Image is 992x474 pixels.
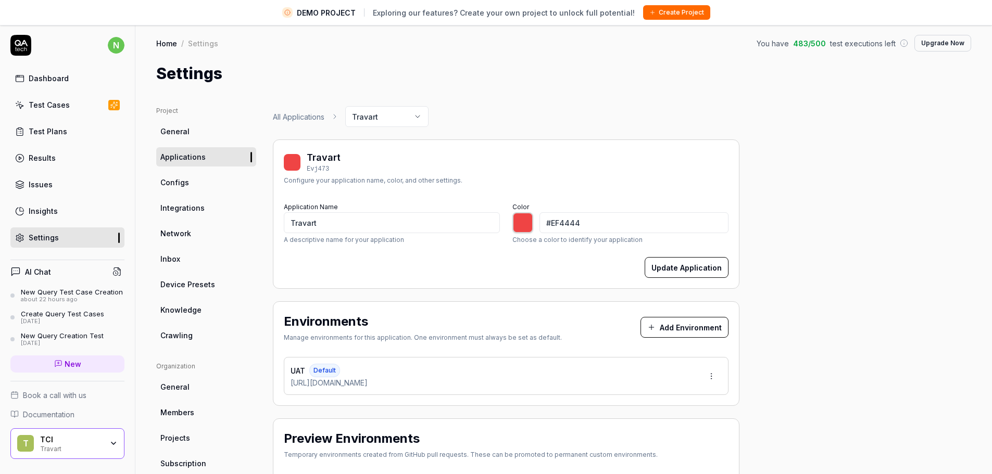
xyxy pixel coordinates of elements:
div: Dashboard [29,73,69,84]
span: Configs [160,177,189,188]
a: Results [10,148,124,168]
span: Travart [352,111,378,122]
div: Project [156,106,256,116]
div: Create Query Test Cases [21,310,104,318]
div: Evj473 [307,164,341,174]
h1: Settings [156,62,222,85]
a: Dashboard [10,68,124,88]
span: T [17,435,34,452]
p: A descriptive name for your application [284,235,500,245]
a: Documentation [10,409,124,420]
span: Book a call with us [23,390,86,401]
a: Members [156,403,256,422]
a: Settings [10,227,124,248]
a: Inbox [156,249,256,268]
span: Documentation [23,409,74,420]
a: Device Presets [156,275,256,294]
a: All Applications [273,111,324,122]
div: Issues [29,179,53,190]
span: Knowledge [160,304,202,315]
a: Knowledge [156,300,256,319]
span: You have [757,38,789,49]
div: Temporary environments created from GitHub pull requests. These can be promoted to permanent cust... [284,450,658,459]
span: Projects [160,432,190,443]
input: My Application [284,212,500,233]
div: Settings [29,232,59,243]
span: Applications [160,151,206,162]
button: Create Project [643,5,710,20]
div: Settings [188,38,218,48]
span: Members [160,407,194,418]
div: Configure your application name, color, and other settings. [284,176,462,185]
a: Home [156,38,177,48]
a: Create Query Test Cases[DATE] [10,310,124,325]
button: Upgrade Now [914,35,971,52]
div: Travart [307,150,341,164]
button: n [108,35,124,56]
span: New [65,358,81,369]
div: TCI [40,435,103,444]
span: General [160,381,190,392]
span: test executions left [830,38,896,49]
h2: Preview Environments [284,429,420,448]
h4: AI Chat [25,266,51,277]
div: Organization [156,362,256,371]
span: Device Presets [160,279,215,290]
a: New Query Creation Test[DATE] [10,331,124,347]
span: Integrations [160,202,205,213]
a: Configs [156,173,256,192]
div: New Query Creation Test [21,331,104,340]
span: General [160,126,190,137]
label: Application Name [284,203,338,211]
a: New Query Test Case Creationabout 22 hours ago [10,288,124,303]
span: [URL][DOMAIN_NAME] [291,377,368,388]
p: Choose a color to identify your application [512,235,729,245]
a: Insights [10,201,124,221]
button: TTCITravart [10,428,124,459]
div: / [181,38,184,48]
a: Integrations [156,198,256,217]
div: Travart [40,444,103,452]
span: Default [309,364,340,377]
div: [DATE] [21,340,104,347]
h2: Environments [284,312,368,331]
a: Network [156,224,256,243]
a: Projects [156,428,256,447]
input: #3B82F6 [539,212,729,233]
a: Applications [156,147,256,166]
a: Subscription [156,454,256,473]
span: Subscription [160,458,206,469]
button: Add Environment [641,317,729,338]
span: n [108,37,124,54]
span: DEMO PROJECT [297,7,356,18]
a: Test Plans [10,121,124,142]
a: Test Cases [10,95,124,115]
span: Network [160,228,191,239]
span: Inbox [160,253,180,264]
a: General [156,377,256,396]
a: New [10,355,124,373]
div: Results [29,152,56,163]
a: Book a call with us [10,390,124,401]
button: Travart [345,106,429,127]
a: Issues [10,174,124,195]
div: New Query Test Case Creation [21,288,123,296]
span: Exploring our features? Create your own project to unlock full potential! [373,7,635,18]
span: UAT [291,365,305,376]
div: about 22 hours ago [21,296,123,303]
div: Test Cases [29,99,70,110]
div: Insights [29,206,58,216]
button: Update Application [645,257,729,278]
div: [DATE] [21,318,104,325]
span: Crawling [160,330,193,341]
label: Color [512,203,529,211]
a: General [156,122,256,141]
div: Test Plans [29,126,67,137]
div: Manage environments for this application. One environment must always be set as default. [284,333,562,342]
span: 483 / 500 [793,38,826,49]
a: Crawling [156,326,256,345]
